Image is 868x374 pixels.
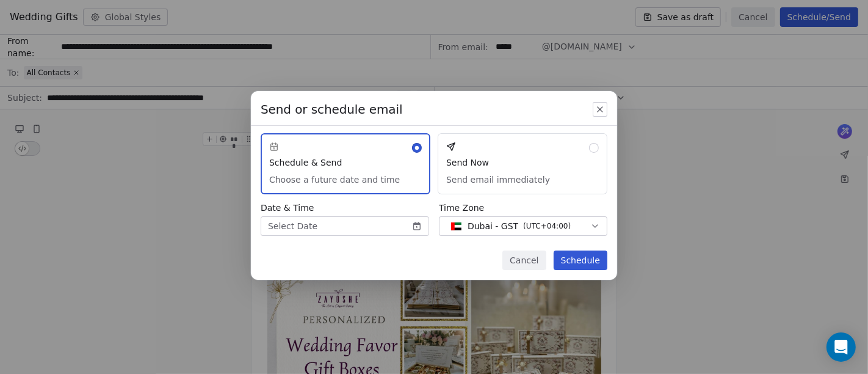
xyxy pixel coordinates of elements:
[439,216,607,236] button: Dubai - GST(UTC+04:00)
[268,220,317,233] span: Select Date
[468,220,518,232] span: Dubai - GST
[554,251,607,270] button: Schedule
[261,101,403,118] span: Send or schedule email
[261,202,429,214] span: Date & Time
[261,216,429,236] button: Select Date
[439,202,607,214] span: Time Zone
[502,251,546,270] button: Cancel
[523,221,571,232] span: ( UTC+04:00 )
